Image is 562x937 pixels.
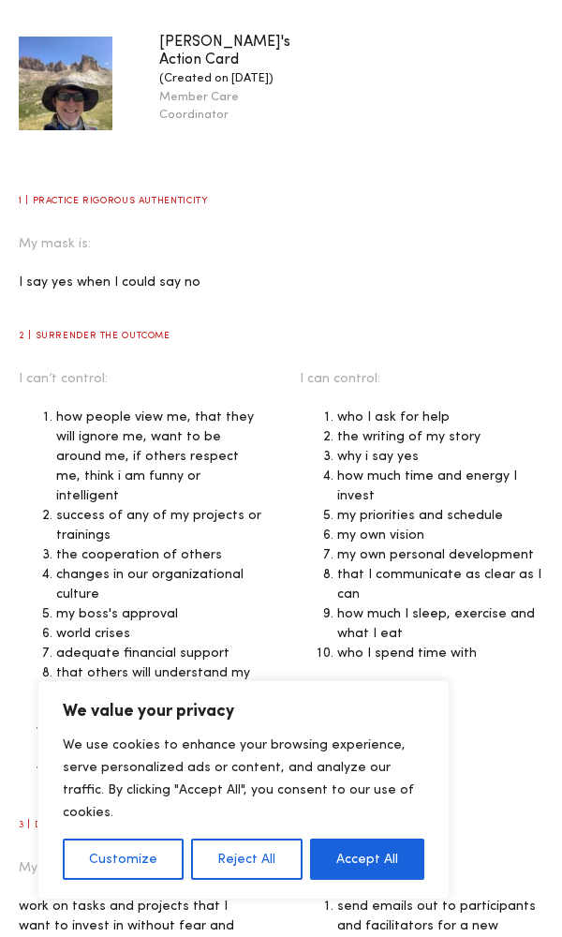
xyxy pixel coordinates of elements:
[56,408,262,506] li: how people view me, that they will ignore me, want to be around me, if others respect me, think i...
[56,506,262,545] li: success of any of my projects or trainings
[19,819,543,830] h5: 3 | Do Uncomfortable Work
[19,37,112,130] img: IMG_8448.jpeg
[19,861,143,874] span: My Daily Reflection:
[56,565,262,604] li: changes in our organizational culture
[19,237,91,250] span: My mask is:
[337,545,543,565] li: my own personal development
[300,372,380,385] span: I can control:
[19,195,543,206] h5: 1 | Practice Rigorous Authenticity
[56,545,262,565] li: the cooperation of others
[337,565,543,604] li: that I communicate as clear as I can
[310,839,424,880] button: Accept All
[337,467,543,506] li: how much time and energy I invest
[19,330,543,341] h5: 2 | Surrender The Outcome
[337,427,543,447] li: the writing of my story
[337,644,543,663] li: who I spend time with
[159,91,239,121] small: Member Care Coordinator
[63,734,424,824] p: We use cookies to enhance your browsing experience, serve personalized ads or content, and analyz...
[63,839,184,880] button: Customize
[337,526,543,545] li: my own vision
[19,372,108,385] span: I can’t control:
[63,700,424,722] p: We value your privacy
[56,604,262,624] li: my boss's approval
[159,34,309,124] div: [PERSON_NAME]'s Action Card
[191,839,302,880] button: Reject All
[56,663,262,703] li: that others will understand my communications
[159,72,274,84] small: (Created on [DATE])
[37,680,450,900] div: We value your privacy
[56,624,262,644] li: world crises
[337,447,543,467] li: why i say yes
[337,604,543,644] li: how much I sleep, exercise and what I eat
[337,506,543,526] li: my priorities and schedule
[56,644,262,663] li: adequate financial support
[337,408,543,427] li: who I ask for help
